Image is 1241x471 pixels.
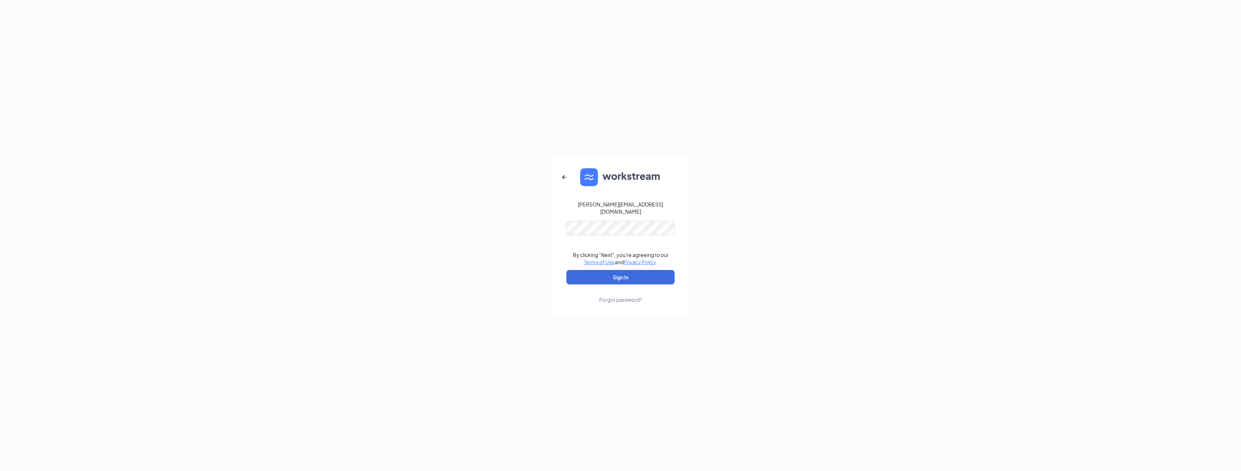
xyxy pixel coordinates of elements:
svg: ArrowLeftNew [560,173,569,182]
button: Sign In [566,270,675,284]
div: Forgot password? [599,296,642,303]
div: [PERSON_NAME][EMAIL_ADDRESS][DOMAIN_NAME] [566,201,675,215]
div: By clicking "Next", you're agreeing to our and . [573,251,668,266]
a: Privacy Policy [624,259,656,265]
a: Forgot password? [599,284,642,303]
img: WS logo and Workstream text [580,168,661,186]
button: ArrowLeftNew [556,169,573,186]
a: Terms of Use [584,259,615,265]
